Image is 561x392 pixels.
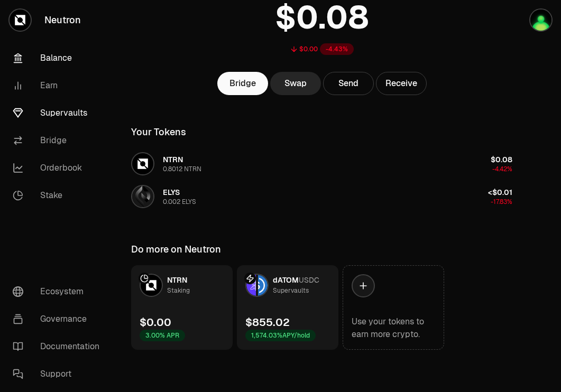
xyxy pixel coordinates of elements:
[4,182,114,209] a: Stake
[163,155,183,164] span: NTRN
[4,333,114,360] a: Documentation
[492,165,512,173] span: -4.42%
[491,155,512,164] span: $0.08
[163,165,201,173] div: 0.8012 NTRN
[237,265,338,350] a: dATOM LogoUSDC LogodATOMUSDCSupervaults$855.021,574.03%APY/hold
[343,265,444,350] a: Use your tokens to earn more crypto.
[132,186,153,207] img: ELYS Logo
[299,275,319,285] span: USDC
[167,275,187,285] span: NTRN
[140,330,185,341] div: 3.00% APR
[376,72,427,95] button: Receive
[246,275,256,296] img: dATOM Logo
[4,278,114,305] a: Ecosystem
[323,72,374,95] button: Send
[4,72,114,99] a: Earn
[131,265,233,350] a: NTRN LogoNTRNStaking$0.003.00% APR
[245,315,290,330] div: $855.02
[4,99,114,127] a: Supervaults
[245,330,316,341] div: 1,574.03% APY/hold
[125,148,519,180] button: NTRN LogoNTRN0.8012 NTRN$0.08-4.42%
[4,127,114,154] a: Bridge
[217,72,268,95] a: Bridge
[352,315,435,341] div: Use your tokens to earn more crypto.
[320,43,354,55] div: -4.43%
[125,181,519,212] button: ELYS LogoELYS0.002 ELYS<$0.01-17.83%
[491,198,512,206] span: -17.83%
[132,153,153,174] img: NTRN Logo
[273,275,299,285] span: dATOM
[530,10,551,31] img: Atom Staking
[131,125,186,139] div: Your Tokens
[163,188,180,197] span: ELYS
[4,44,114,72] a: Balance
[4,154,114,182] a: Orderbook
[273,285,309,296] div: Supervaults
[258,275,268,296] img: USDC Logo
[141,275,162,296] img: NTRN Logo
[131,242,221,257] div: Do more on Neutron
[270,72,321,95] a: Swap
[140,315,171,330] div: $0.00
[488,188,512,197] span: <$0.01
[167,285,190,296] div: Staking
[299,45,318,53] div: $0.00
[4,305,114,333] a: Governance
[4,360,114,388] a: Support
[163,198,196,206] div: 0.002 ELYS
